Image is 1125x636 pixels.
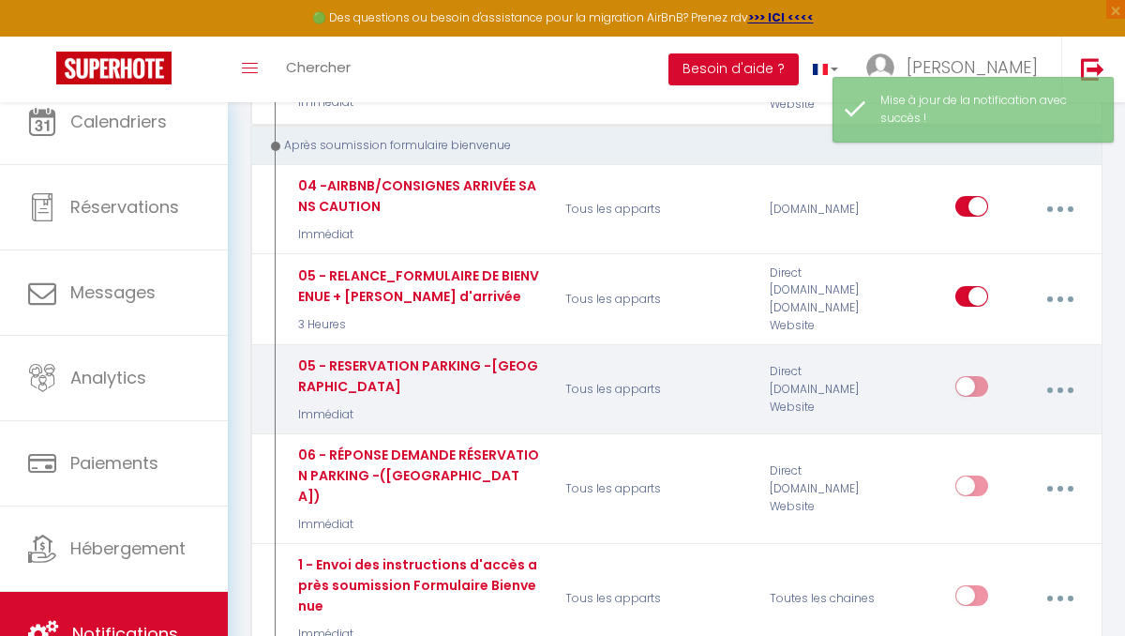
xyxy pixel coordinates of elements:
p: Immédiat [293,406,541,424]
a: Chercher [272,37,365,102]
span: Hébergement [70,537,186,560]
div: Direct [DOMAIN_NAME] [DOMAIN_NAME] Website [757,265,893,335]
span: [PERSON_NAME] [907,55,1038,79]
span: Paiements [70,451,158,475]
span: Chercher [286,57,351,77]
img: ... [866,53,894,82]
img: logout [1081,57,1104,81]
p: Immédiat [293,226,541,244]
div: 05 - RESERVATION PARKING -[GEOGRAPHIC_DATA] [293,356,541,397]
span: Messages [70,280,156,304]
p: Tous les apparts [553,265,757,335]
div: 04 -AIRBNB/CONSIGNES ARRIVÉE SANS CAUTION [293,175,541,217]
div: 05 - RELANCE_FORMULAIRE DE BIENVENUE + [PERSON_NAME] d'arrivée [293,265,541,307]
span: Réservations [70,195,179,219]
span: Calendriers [70,110,167,133]
div: Direct [DOMAIN_NAME] Website [757,445,893,534]
div: Après soumission formulaire bienvenue [268,137,1070,155]
div: Mise à jour de la notification avec succès ! [880,92,1094,128]
p: Tous les apparts [553,445,757,534]
a: ... [PERSON_NAME] [852,37,1061,102]
div: 1 - Envoi des instructions d'accès après soumission Formulaire Bienvenue [293,554,541,616]
div: 06 - RÉPONSE DEMANDE RÉSERVATION PARKING -([GEOGRAPHIC_DATA]) [293,445,541,507]
a: >>> ICI <<<< [748,9,814,25]
span: Analytics [70,366,146,389]
div: Direct [DOMAIN_NAME] Website [757,356,893,424]
p: Tous les apparts [553,356,757,424]
p: Immédiat [293,94,540,112]
img: Super Booking [56,52,172,84]
p: Immédiat [293,516,541,534]
p: Tous les apparts [553,175,757,244]
button: Besoin d'aide ? [668,53,799,85]
div: [DOMAIN_NAME] [757,175,893,244]
p: 3 Heures [293,316,541,334]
